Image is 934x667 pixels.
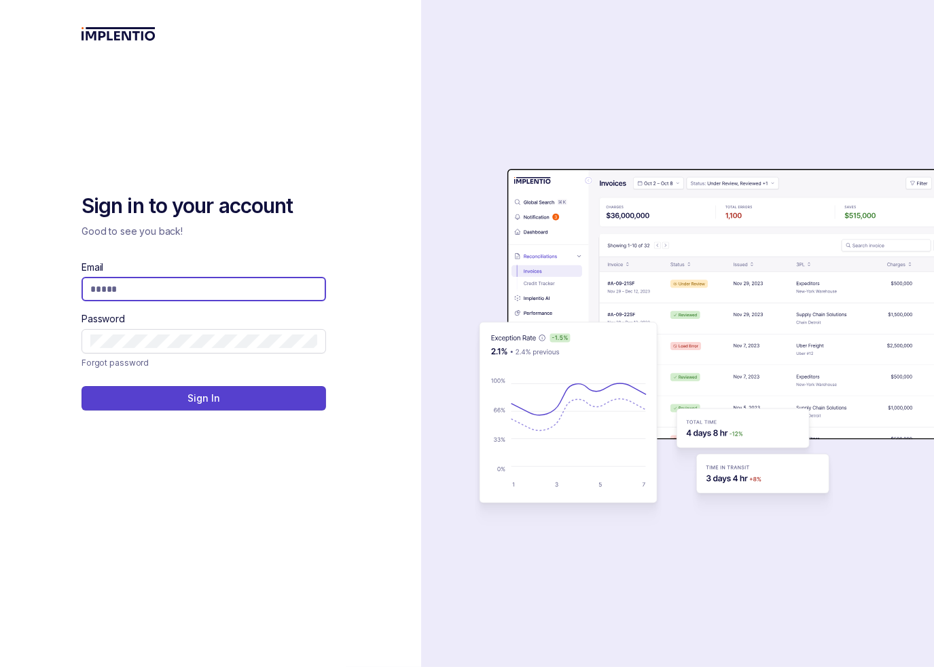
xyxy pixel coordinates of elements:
[82,312,125,326] label: Password
[187,392,219,405] p: Sign In
[82,356,149,370] p: Forgot password
[82,356,149,370] a: Link Forgot password
[82,225,326,238] p: Good to see you back!
[82,193,326,220] h2: Sign in to your account
[82,386,326,411] button: Sign In
[82,27,156,41] img: logo
[82,261,103,274] label: Email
